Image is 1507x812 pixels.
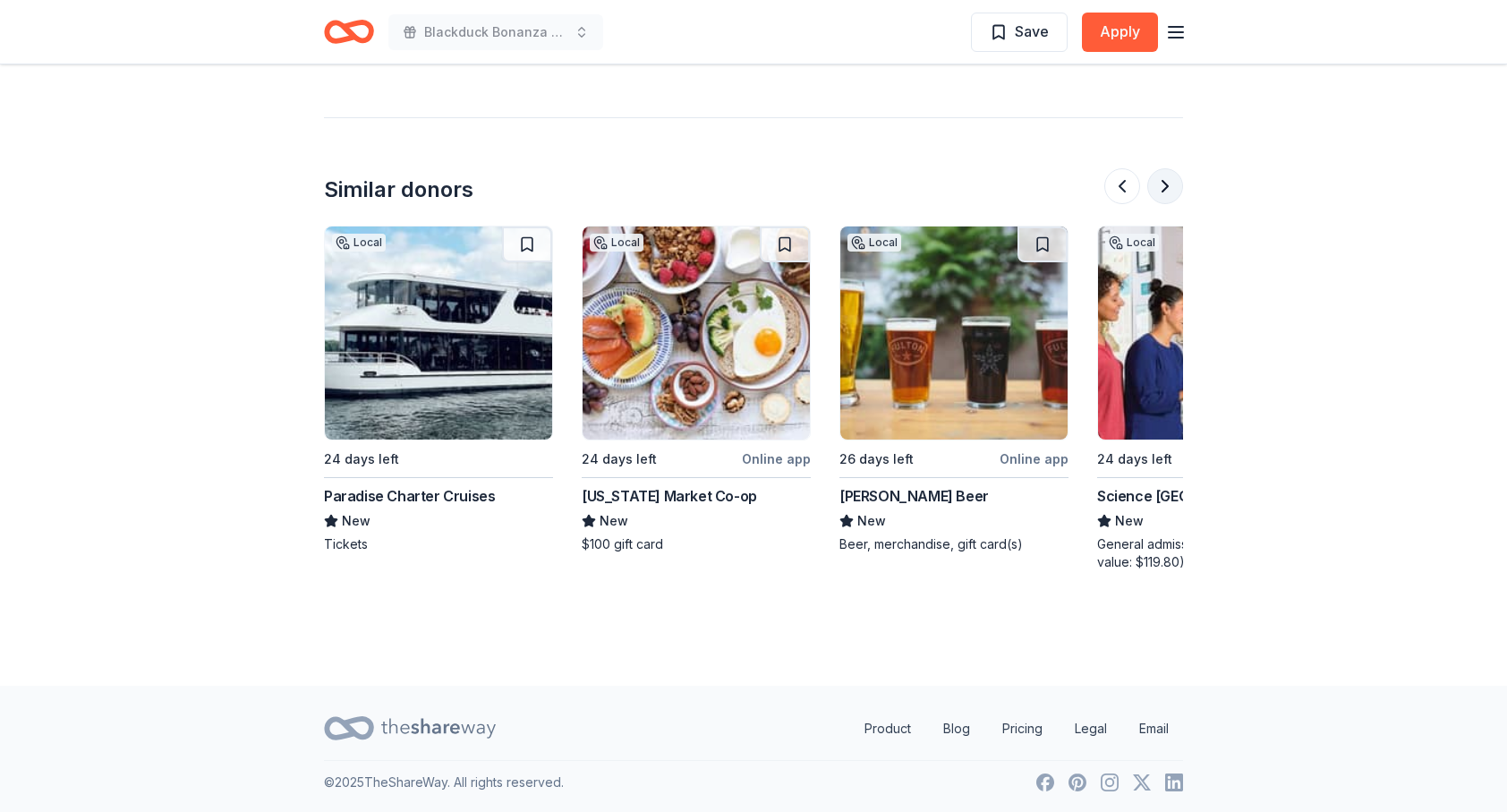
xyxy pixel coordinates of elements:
span: New [1115,510,1144,532]
div: [US_STATE] Market Co-op [582,485,757,507]
a: Image for Paradise Charter CruisesLocal24 days leftParadise Charter CruisesNewTickets [324,226,553,553]
div: Science [GEOGRAPHIC_DATA][US_STATE] [1097,485,1326,507]
div: Similar donors [324,175,473,204]
div: Local [590,234,643,252]
div: Tickets [324,535,553,553]
a: Image for Science Museum of MinnesotaLocal24 days leftOnline appScience [GEOGRAPHIC_DATA][US_STAT... [1097,226,1326,571]
img: Image for Mississippi Market Co-op [583,227,810,440]
a: Email [1125,711,1183,747]
span: New [857,510,886,532]
div: 24 days left [582,449,657,470]
div: $100 gift card [582,535,811,553]
img: Image for Paradise Charter Cruises [325,227,552,440]
a: Image for Mississippi Market Co-opLocal24 days leftOnline app[US_STATE] Market Co-opNew$100 gift ... [582,226,811,553]
div: [PERSON_NAME] Beer [839,485,989,507]
a: Product [850,711,925,747]
p: © 2025 TheShareWay. All rights reserved. [324,772,564,793]
div: Online app [1000,448,1069,470]
span: New [600,510,628,532]
button: Apply [1082,13,1158,52]
div: Online app [742,448,811,470]
img: Image for Science Museum of Minnesota [1098,227,1325,440]
img: Image for Fulton Beer [840,227,1068,440]
div: Paradise Charter Cruises [324,485,495,507]
div: Local [1105,234,1159,252]
div: Beer, merchandise, gift card(s) [839,535,1069,553]
nav: quick links [850,711,1183,747]
button: Save [971,13,1068,52]
span: Save [1015,20,1049,43]
a: Image for Fulton BeerLocal26 days leftOnline app[PERSON_NAME] BeerNewBeer, merchandise, gift card(s) [839,226,1069,553]
span: New [342,510,370,532]
div: 26 days left [839,449,914,470]
button: Blackduck Bonanza - raffle [388,14,603,50]
div: General admission tickets (4-pack, value: $119.80) [1097,535,1326,571]
span: Blackduck Bonanza - raffle [424,21,567,43]
a: Home [324,11,374,53]
div: 24 days left [324,449,399,470]
a: Pricing [988,711,1057,747]
a: Blog [929,711,984,747]
div: Local [847,234,901,252]
a: Legal [1060,711,1121,747]
div: Local [332,234,386,252]
div: 24 days left [1097,449,1172,470]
